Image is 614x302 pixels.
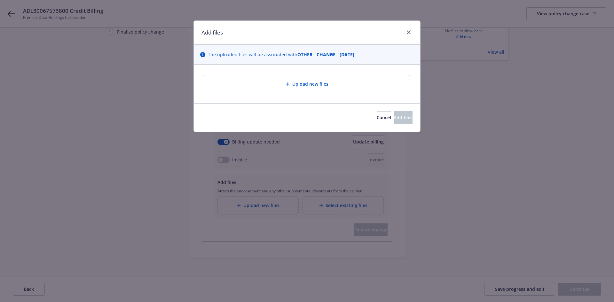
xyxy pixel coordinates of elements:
button: Add files [394,111,413,124]
strong: OTHER - CHANGE - [DATE] [297,51,354,58]
span: Upload new files [292,81,328,87]
div: Upload new files [204,75,410,93]
span: Add files [394,114,413,120]
a: close [405,28,413,36]
span: Cancel [377,114,391,120]
button: Cancel [377,111,391,124]
h1: Add files [201,28,223,37]
span: The uploaded files will be associated with [208,51,354,58]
